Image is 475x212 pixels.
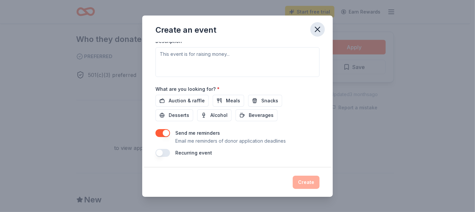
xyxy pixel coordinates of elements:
[210,111,228,119] span: Alcohol
[175,150,212,156] label: Recurring event
[155,86,220,92] label: What are you looking for?
[169,97,205,105] span: Auction & raffle
[249,111,274,119] span: Beverages
[213,95,244,107] button: Meals
[155,95,209,107] button: Auction & raffle
[175,130,220,136] label: Send me reminders
[155,25,216,35] div: Create an event
[226,97,240,105] span: Meals
[248,95,282,107] button: Snacks
[261,97,278,105] span: Snacks
[197,109,232,121] button: Alcohol
[175,137,286,145] p: Email me reminders of donor application deadlines
[155,109,193,121] button: Desserts
[236,109,278,121] button: Beverages
[169,111,189,119] span: Desserts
